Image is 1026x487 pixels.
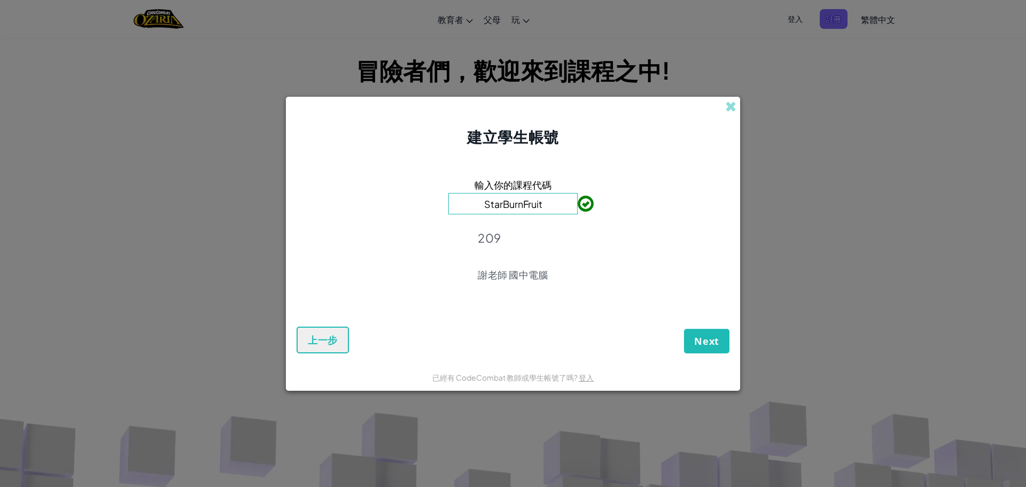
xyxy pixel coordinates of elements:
[432,373,579,382] span: 已經有 CodeCombat 教師或學生帳號了嗎?
[467,127,558,146] span: 建立學生帳號
[308,334,338,346] span: 上一步
[478,230,548,245] p: 209
[475,177,551,192] span: 輸入你的課程代碼
[684,329,729,353] button: Next
[297,327,349,353] button: 上一步
[579,373,594,382] a: 登入
[694,335,719,347] span: Next
[478,268,548,281] p: 謝老師 國中電腦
